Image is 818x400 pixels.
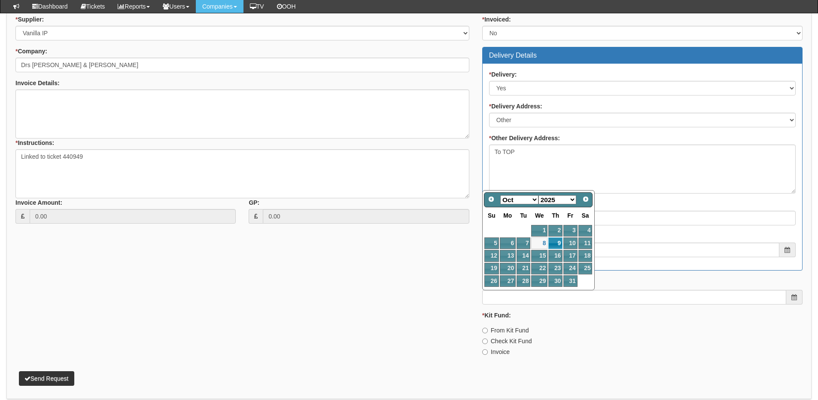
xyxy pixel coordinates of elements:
label: Invoice Amount: [15,198,62,207]
a: 3 [563,225,577,237]
span: Sunday [488,212,496,219]
a: 24 [563,263,577,274]
a: 30 [548,275,563,287]
a: 17 [563,250,577,262]
a: 26 [484,275,499,287]
label: Kit Fund: [482,311,511,320]
a: Next [580,194,592,206]
label: Delivery: [489,70,517,79]
a: 19 [484,263,499,274]
input: From Kit Fund [482,328,488,333]
a: 27 [500,275,516,287]
a: 21 [517,263,530,274]
span: Next [582,196,589,203]
span: Thursday [552,212,559,219]
h3: Delivery Details [489,52,796,59]
a: 8 [531,237,547,249]
span: Tuesday [520,212,527,219]
a: 29 [531,275,547,287]
label: Other Delivery Address: [489,134,560,142]
a: 23 [548,263,563,274]
label: Company: [15,47,47,55]
label: Check Kit Fund [482,337,532,345]
a: Prev [485,194,497,206]
a: 22 [531,263,547,274]
span: Prev [488,196,495,203]
a: 4 [578,225,593,237]
a: 2 [548,225,563,237]
label: Supplier: [15,15,44,24]
a: 5 [484,237,499,249]
a: 14 [517,250,530,262]
span: Monday [503,212,512,219]
label: Invoice Details: [15,79,60,87]
label: Delivery Address: [489,102,542,111]
a: 15 [531,250,547,262]
span: Saturday [582,212,589,219]
a: 28 [517,275,530,287]
a: 1 [531,225,547,237]
span: Friday [567,212,573,219]
a: 20 [500,263,516,274]
a: 7 [517,237,530,249]
span: Wednesday [535,212,544,219]
button: Send Request [19,371,74,386]
a: 10 [563,237,577,249]
input: Invoice [482,349,488,355]
a: 16 [548,250,563,262]
a: 6 [500,237,516,249]
a: 18 [578,250,593,262]
label: GP: [249,198,259,207]
label: Invoiced: [482,15,511,24]
a: 9 [548,237,563,249]
a: 25 [578,263,593,274]
a: 11 [578,237,593,249]
a: 12 [484,250,499,262]
input: Check Kit Fund [482,338,488,344]
label: From Kit Fund [482,326,529,335]
a: 13 [500,250,516,262]
label: Instructions: [15,138,54,147]
a: 31 [563,275,577,287]
label: Invoice [482,348,510,356]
